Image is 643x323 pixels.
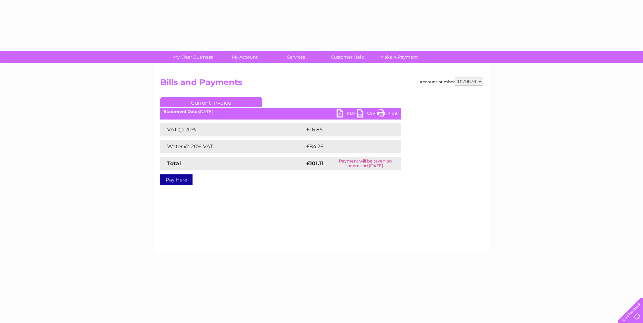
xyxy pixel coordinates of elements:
a: PDF [337,109,357,119]
td: Water @ 20% VAT [160,140,305,153]
a: Make A Payment [371,51,427,63]
a: My Account [217,51,273,63]
td: £16.85 [305,123,387,136]
strong: £101.11 [306,160,323,167]
a: Pay Here [160,174,193,185]
strong: Total [167,160,181,167]
h2: Bills and Payments [160,78,483,90]
b: Statement Date: [164,109,199,114]
a: Customer Help [320,51,376,63]
div: Account number [420,78,483,86]
a: Current Invoice [160,97,262,107]
td: Payment will be taken on or around [DATE] [330,157,401,170]
td: VAT @ 20% [160,123,305,136]
a: My Clear Business [165,51,221,63]
td: £84.26 [305,140,387,153]
div: [DATE] [160,109,401,114]
a: Services [268,51,324,63]
a: CSV [357,109,377,119]
a: Print [377,109,398,119]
